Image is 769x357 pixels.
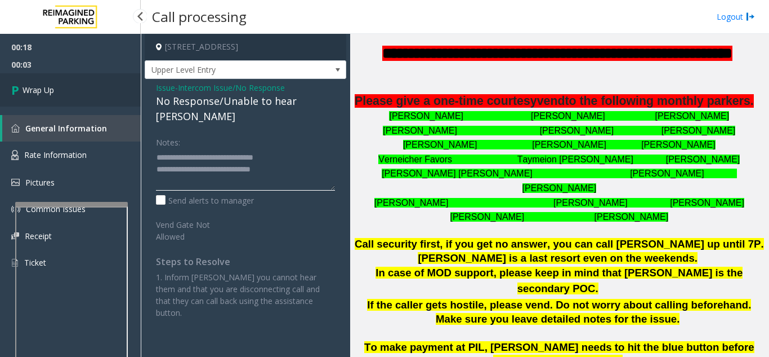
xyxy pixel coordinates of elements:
span: Rate Information [24,149,87,160]
img: logout [746,11,755,23]
font: [PERSON_NAME] [PERSON_NAME] [450,212,669,222]
span: Pictures [25,177,55,188]
span: vend [537,94,565,108]
h4: Steps to Resolve [156,257,335,267]
font: Verneicher Favors Taymeion [PERSON_NAME] [PERSON_NAME] [378,155,740,164]
label: Send alerts to manager [156,195,254,206]
span: Please give a one-time courtesy [355,94,537,108]
img: 'icon' [11,205,20,214]
div: No Response/Unable to hear [PERSON_NAME] [156,94,335,124]
label: Notes: [156,133,180,148]
font: [PERSON_NAME] [PERSON_NAME] [PERSON_NAME] [PERSON_NAME] [382,169,736,193]
font: [PERSON_NAME] [PERSON_NAME] [PERSON_NAME] [389,111,729,121]
a: Logout [717,11,755,23]
p: 1. Inform [PERSON_NAME] you cannot hear them and that you are disconnecting call and that they ca... [156,271,335,319]
span: General Information [25,123,107,134]
span: Intercom Issue/No Response [178,82,285,94]
span: If the caller gets hostile, please vend. Do not worry about calling beforehand. Make sure you lea... [367,299,751,325]
b: In case of MOD support, please keep in mind that [PERSON_NAME] is the secondary POC. [375,267,743,294]
span: to the following monthly parkers. [565,94,753,108]
img: 'icon' [11,258,19,268]
h4: [STREET_ADDRESS] [145,34,346,60]
h3: Call processing [146,3,252,30]
span: Call security first, if you get no answer, you can call [PERSON_NAME] up until 7P. [PERSON_NAME] ... [355,238,764,264]
img: 'icon' [11,150,19,160]
font: [PERSON_NAME] [PERSON_NAME] [PERSON_NAME] [374,198,744,208]
span: - [175,82,285,93]
span: Wrap Up [23,84,54,96]
span: Upper Level Entry [145,61,306,79]
font: [PERSON_NAME] [PERSON_NAME] [PERSON_NAME] [383,126,735,135]
font: [PERSON_NAME] [PERSON_NAME] [PERSON_NAME] [403,140,716,149]
label: Vend Gate Not Allowed [153,215,230,243]
img: 'icon' [11,232,19,240]
span: Issue [156,82,175,94]
img: 'icon' [11,179,20,186]
img: 'icon' [11,124,20,133]
a: General Information [2,115,141,142]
